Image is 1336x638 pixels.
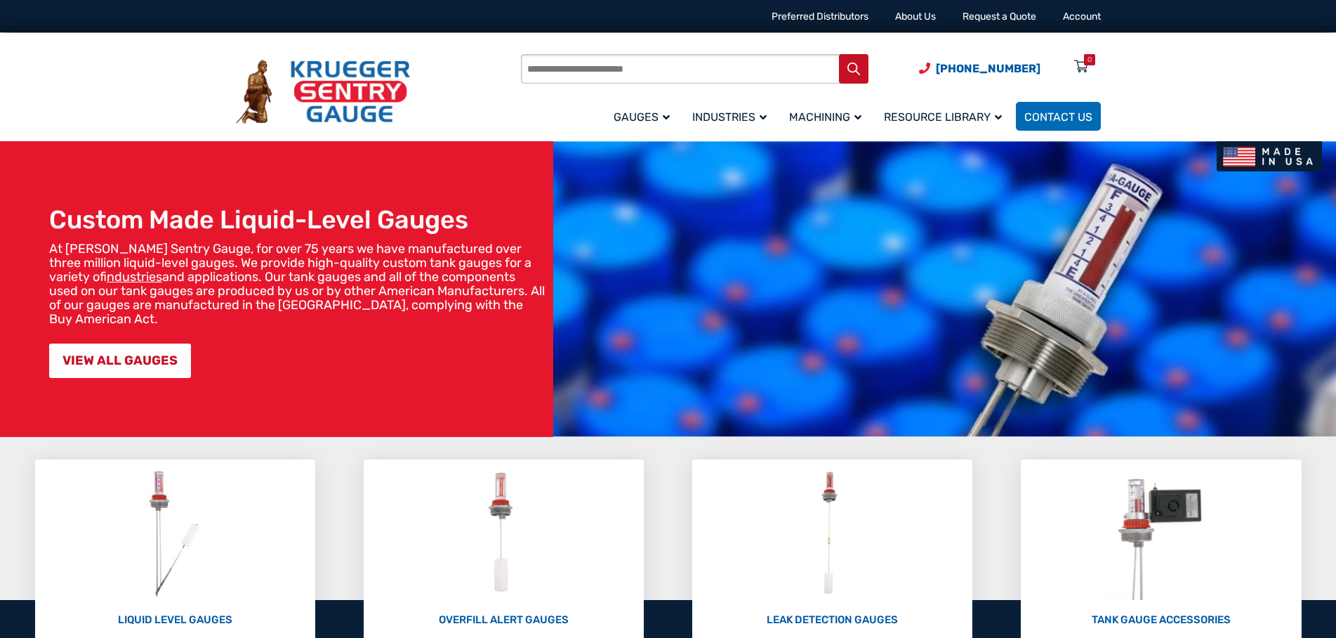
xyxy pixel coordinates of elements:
[1016,102,1101,131] a: Contact Us
[553,141,1336,437] img: bg_hero_bannerksentry
[1028,612,1295,628] p: TANK GAUGE ACCESSORIES
[789,110,861,124] span: Machining
[42,612,309,628] p: LIQUID LEVEL GAUGES
[1087,54,1092,65] div: 0
[138,467,212,600] img: Liquid Level Gauges
[936,62,1040,75] span: [PHONE_NUMBER]
[1063,11,1101,22] a: Account
[371,612,637,628] p: OVERFILL ALERT GAUGES
[614,110,670,124] span: Gauges
[699,612,966,628] p: LEAK DETECTION GAUGES
[919,60,1040,77] a: Phone Number (920) 434-8860
[605,100,684,133] a: Gauges
[875,100,1016,133] a: Resource Library
[236,60,410,124] img: Krueger Sentry Gauge
[684,100,781,133] a: Industries
[781,100,875,133] a: Machining
[692,110,767,124] span: Industries
[1024,110,1092,124] span: Contact Us
[107,269,162,285] a: industries
[1104,467,1217,600] img: Tank Gauge Accessories
[1217,141,1322,171] img: Made In USA
[49,204,546,235] h1: Custom Made Liquid-Level Gauges
[49,344,191,378] a: VIEW ALL GAUGES
[895,11,936,22] a: About Us
[772,11,868,22] a: Preferred Distributors
[884,110,1002,124] span: Resource Library
[963,11,1036,22] a: Request a Quote
[472,467,535,600] img: Overfill Alert Gauges
[49,242,546,326] p: At [PERSON_NAME] Sentry Gauge, for over 75 years we have manufactured over three million liquid-l...
[805,467,860,600] img: Leak Detection Gauges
